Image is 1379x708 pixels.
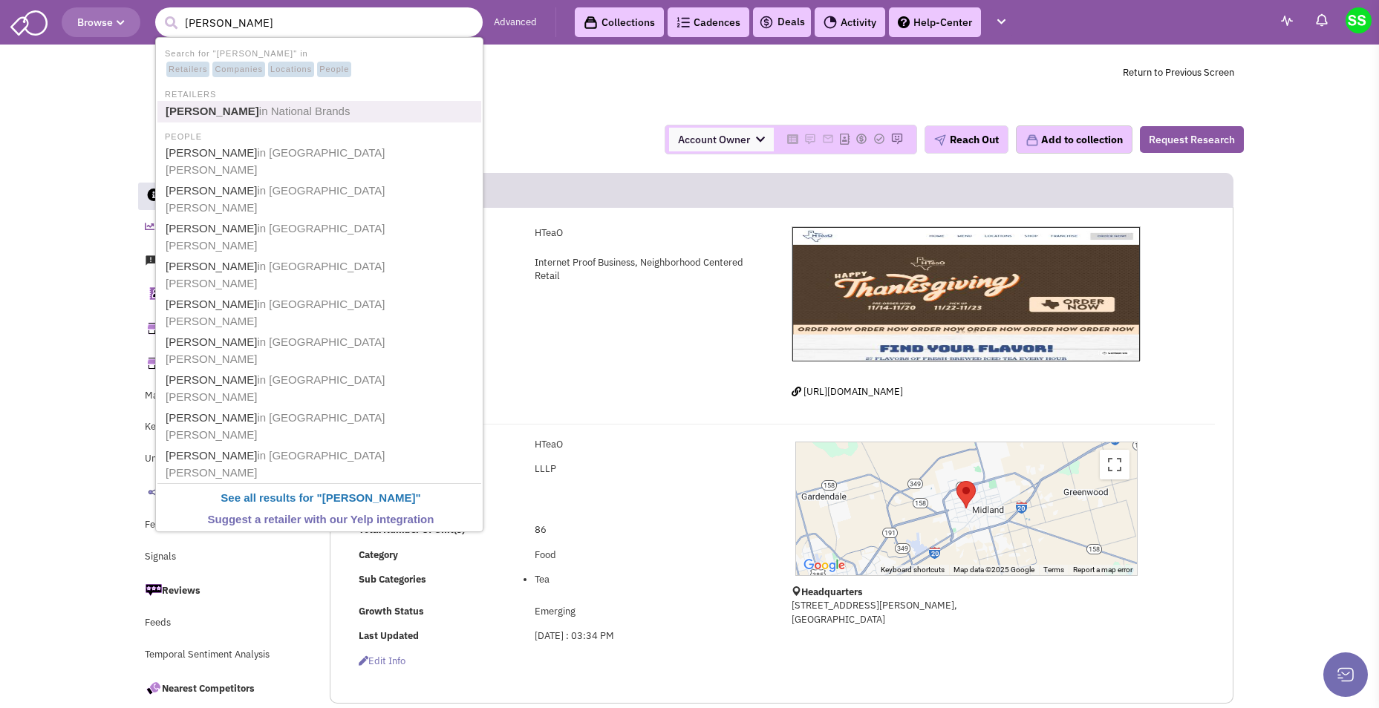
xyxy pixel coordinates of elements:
a: Related Companies [137,312,299,344]
button: Add to collection [1016,125,1132,154]
b: [PERSON_NAME] [166,105,259,117]
a: [PERSON_NAME]in [GEOGRAPHIC_DATA][PERSON_NAME] [161,370,480,407]
a: [PERSON_NAME]in [GEOGRAPHIC_DATA][PERSON_NAME] [161,446,480,482]
a: [PERSON_NAME]in [GEOGRAPHIC_DATA][PERSON_NAME] [161,257,480,293]
a: Key Multiunit Operators [137,413,299,442]
b: Last Updated [359,629,419,642]
span: Account Owner [669,128,774,151]
div: 86 [525,523,772,537]
div: Internet Proof Business, Neighborhood Centered Retail [525,256,772,283]
a: Social Media [137,476,299,508]
a: Reviews [137,574,299,606]
p: [STREET_ADDRESS][PERSON_NAME], [GEOGRAPHIC_DATA] [792,599,1141,626]
img: Google [800,556,849,575]
a: Contacts [137,278,299,309]
a: [URL][DOMAIN_NAME] [792,385,903,398]
span: in [GEOGRAPHIC_DATA][PERSON_NAME] [166,260,385,289]
a: Unit Growth & Signals [137,445,299,473]
a: Feeds [137,511,299,540]
img: help.png [898,16,910,28]
a: Terms (opens in new tab) [1043,566,1064,574]
a: Return to Previous Screen [1123,66,1234,79]
a: Activity [815,7,885,37]
a: [PERSON_NAME]in National Brands [161,102,480,122]
img: icon-collection-lavender.png [1026,134,1039,147]
b: [PERSON_NAME] [322,491,416,504]
img: Please add to your accounts [873,133,885,145]
img: icon-collection-lavender-black.svg [584,16,598,30]
span: Edit info [359,655,405,667]
a: [PERSON_NAME]in [GEOGRAPHIC_DATA][PERSON_NAME] [161,408,480,445]
span: in [GEOGRAPHIC_DATA][PERSON_NAME] [166,184,385,214]
a: Map View [137,382,299,410]
b: Growth Status [359,605,424,617]
a: Temporal Sentiment Analysis [137,641,299,669]
li: PEOPLE [157,128,481,143]
a: Report a map error [1073,566,1132,574]
button: Browse [62,7,140,37]
span: in [GEOGRAPHIC_DATA][PERSON_NAME] [166,449,385,479]
span: Map data ©2025 Google [953,566,1034,574]
img: Please add to your accounts [855,133,867,145]
b: See all results for " " [221,491,420,504]
b: Category [359,548,398,561]
span: in [GEOGRAPHIC_DATA][PERSON_NAME] [166,373,385,403]
span: People [317,62,351,78]
div: Emerging [525,605,772,619]
a: [PERSON_NAME]in [GEOGRAPHIC_DATA][PERSON_NAME] [161,295,480,331]
a: [PERSON_NAME]in [GEOGRAPHIC_DATA][PERSON_NAME] [161,143,480,180]
input: Search [155,7,483,37]
a: Units [137,347,299,378]
span: in National Brands [259,105,351,117]
div: HTeaO [525,438,772,452]
button: Reach Out [925,125,1008,154]
div: HTeaO [525,226,772,240]
a: [PERSON_NAME]in [GEOGRAPHIC_DATA][PERSON_NAME] [161,219,480,255]
span: in [GEOGRAPHIC_DATA][PERSON_NAME] [166,298,385,327]
a: Deals [759,13,805,31]
button: Keyboard shortcuts [881,565,945,575]
a: Cadences [668,7,749,37]
img: HTeaO [792,227,1140,361]
li: Tea [535,573,762,587]
span: in [GEOGRAPHIC_DATA][PERSON_NAME] [166,222,385,252]
a: See all results for "[PERSON_NAME]" [161,488,480,508]
b: Sub Categories [359,573,426,586]
a: Nearest Competitors [137,672,299,704]
a: Suggest a retailer with our Yelp integration [161,510,480,530]
b: Total Number Of Unit(s) [359,523,465,536]
span: in [GEOGRAPHIC_DATA][PERSON_NAME] [166,146,385,176]
span: Locations [268,62,314,78]
a: Collections [575,7,664,37]
a: [PERSON_NAME]in [GEOGRAPHIC_DATA][PERSON_NAME] [161,181,480,217]
span: Companies [212,62,265,78]
span: Browse [77,16,125,29]
div: [DATE] : 03:34 PM [525,629,772,643]
img: Please add to your accounts [891,133,903,145]
div: HTeaO [956,481,976,508]
img: Please add to your accounts [804,133,816,145]
img: Activity.png [824,16,837,29]
a: [PERSON_NAME]in [GEOGRAPHIC_DATA][PERSON_NAME] [161,332,480,369]
img: Stephen Songy [1346,7,1372,33]
a: Help-Center [889,7,981,37]
li: RETAILERS [157,85,481,101]
a: Advanced [494,16,537,30]
a: Signals [137,543,299,571]
span: Retailers [166,62,209,78]
li: Search for "[PERSON_NAME]" in [157,45,481,79]
img: Cadences_logo.png [677,17,690,27]
span: in [GEOGRAPHIC_DATA][PERSON_NAME] [166,335,385,365]
a: Feeds [137,609,299,637]
a: Open this area in Google Maps (opens a new window) [800,556,849,575]
img: icon-deals.svg [759,13,774,31]
div: Food [525,548,772,563]
img: plane.png [934,134,946,146]
button: Toggle fullscreen view [1100,450,1129,479]
b: Suggest a retailer with our Yelp integration [208,513,434,525]
a: Reach Out Tips [137,246,299,274]
a: Expansion Plans [137,214,299,242]
b: Headquarters [801,586,863,598]
span: [URL][DOMAIN_NAME] [803,385,903,398]
img: SmartAdmin [10,7,48,36]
